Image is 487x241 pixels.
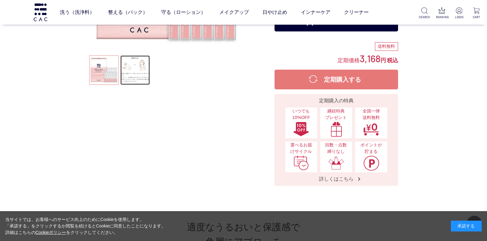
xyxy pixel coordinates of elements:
[454,7,465,19] a: LOGIN
[108,4,148,21] a: 整える（パック）
[419,15,430,19] p: SEARCH
[275,70,398,89] button: 定期購入する
[471,15,482,19] p: CART
[323,142,349,155] span: 回数・点数縛りなし
[387,57,398,63] span: 税込
[360,53,380,64] span: 3,168
[5,216,166,236] div: 当サイトでは、お客様へのサービス向上のためにCookieを使用します。 「承諾する」をクリックするか閲覧を続けるとCookieに同意したことになります。 詳細はこちらの をクリックしてください。
[419,7,430,19] a: SEARCH
[60,4,94,21] a: 洗う（洗浄料）
[344,4,369,21] a: クリーナー
[454,15,465,19] p: LOGIN
[436,15,447,19] p: RANKING
[277,97,396,104] div: 定期購入の特典
[293,155,309,171] img: 選べるお届けサイクル
[293,121,309,137] img: いつでも10%OFF
[262,4,287,21] a: 日やけ止め
[358,108,384,121] span: 全国一律 送料無料
[219,4,249,21] a: メイクアップ
[288,142,314,155] span: 選べるお届けサイクル
[33,3,48,21] img: logo
[313,176,360,182] span: 詳しくはこちら
[275,94,398,186] a: 定期購入の特典 いつでも10%OFFいつでも10%OFF 継続特典プレゼント継続特典プレゼント 全国一律送料無料全国一律送料無料 選べるお届けサイクル選べるお届けサイクル 回数・点数縛りなし回数...
[323,108,349,121] span: 継続特典 プレゼント
[436,7,447,19] a: RANKING
[380,57,386,63] span: 円
[161,4,206,21] a: 守る（ローション）
[375,42,398,51] div: 送料無料
[363,155,379,171] img: ポイントが貯まる
[301,4,330,21] a: インナーケア
[328,121,344,137] img: 継続特典プレゼント
[358,142,384,155] span: ポイントが貯まる
[471,7,482,19] a: CART
[288,108,314,121] span: いつでも10%OFF
[451,221,482,231] div: 承諾する
[328,155,344,171] img: 回数・点数縛りなし
[36,230,66,235] a: Cookieポリシー
[338,57,360,63] span: 定期価格
[363,121,379,137] img: 全国一律送料無料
